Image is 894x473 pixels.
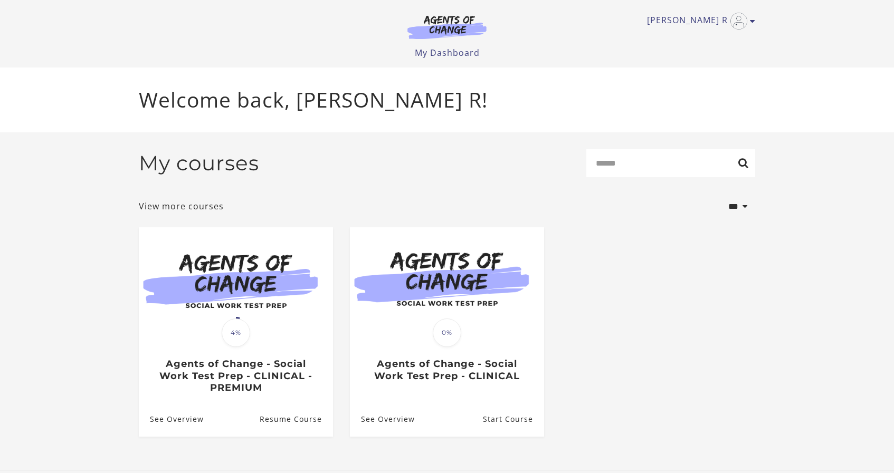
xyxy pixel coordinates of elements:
a: Toggle menu [647,13,750,30]
a: View more courses [139,200,224,213]
a: Agents of Change - Social Work Test Prep - CLINICAL: Resume Course [483,402,544,436]
span: 0% [433,318,461,347]
p: Welcome back, [PERSON_NAME] R! [139,84,755,115]
a: Agents of Change - Social Work Test Prep - CLINICAL - PREMIUM: Resume Course [260,402,333,436]
h3: Agents of Change - Social Work Test Prep - CLINICAL - PREMIUM [150,358,321,394]
a: Agents of Change - Social Work Test Prep - CLINICAL: See Overview [350,402,415,436]
h2: My courses [139,151,259,176]
h3: Agents of Change - Social Work Test Prep - CLINICAL [361,358,532,382]
img: Agents of Change Logo [396,15,498,39]
span: 4% [222,318,250,347]
a: Agents of Change - Social Work Test Prep - CLINICAL - PREMIUM: See Overview [139,402,204,436]
a: My Dashboard [415,47,480,59]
